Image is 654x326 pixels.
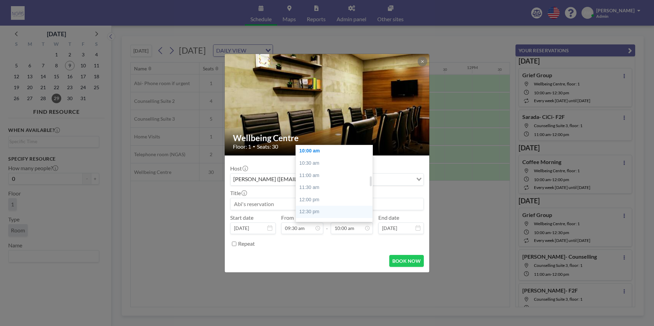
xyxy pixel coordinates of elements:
div: 11:30 am [296,181,376,194]
span: [PERSON_NAME] ([EMAIL_ADDRESS][DOMAIN_NAME]) [232,175,372,184]
label: End date [378,214,399,221]
div: 12:00 pm [296,194,376,206]
span: • [253,144,255,149]
label: From [281,214,294,221]
label: Repeat [238,240,255,247]
div: 12:30 pm [296,206,376,218]
div: Search for option [231,174,423,185]
span: Floor: 1 [233,143,251,150]
div: 01:00 pm [296,218,376,230]
label: Start date [230,214,253,221]
span: Seats: 30 [257,143,278,150]
label: Title [230,190,246,196]
h2: Wellbeing Centre [233,133,422,143]
label: Host [230,165,247,172]
img: 537.jpg [225,36,430,173]
div: 10:00 am [296,145,376,157]
button: BOOK NOW [389,255,424,267]
input: Search for option [373,175,412,184]
div: 10:30 am [296,157,376,169]
div: 11:00 am [296,169,376,182]
span: - [326,217,328,232]
input: Abi's reservation [231,198,423,210]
